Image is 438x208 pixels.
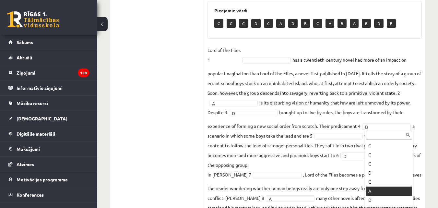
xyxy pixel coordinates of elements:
[366,177,412,187] div: C
[366,168,412,177] div: D
[366,196,412,205] div: D
[366,141,412,150] div: C
[366,150,412,159] div: C
[366,187,412,196] div: A
[366,159,412,168] div: C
